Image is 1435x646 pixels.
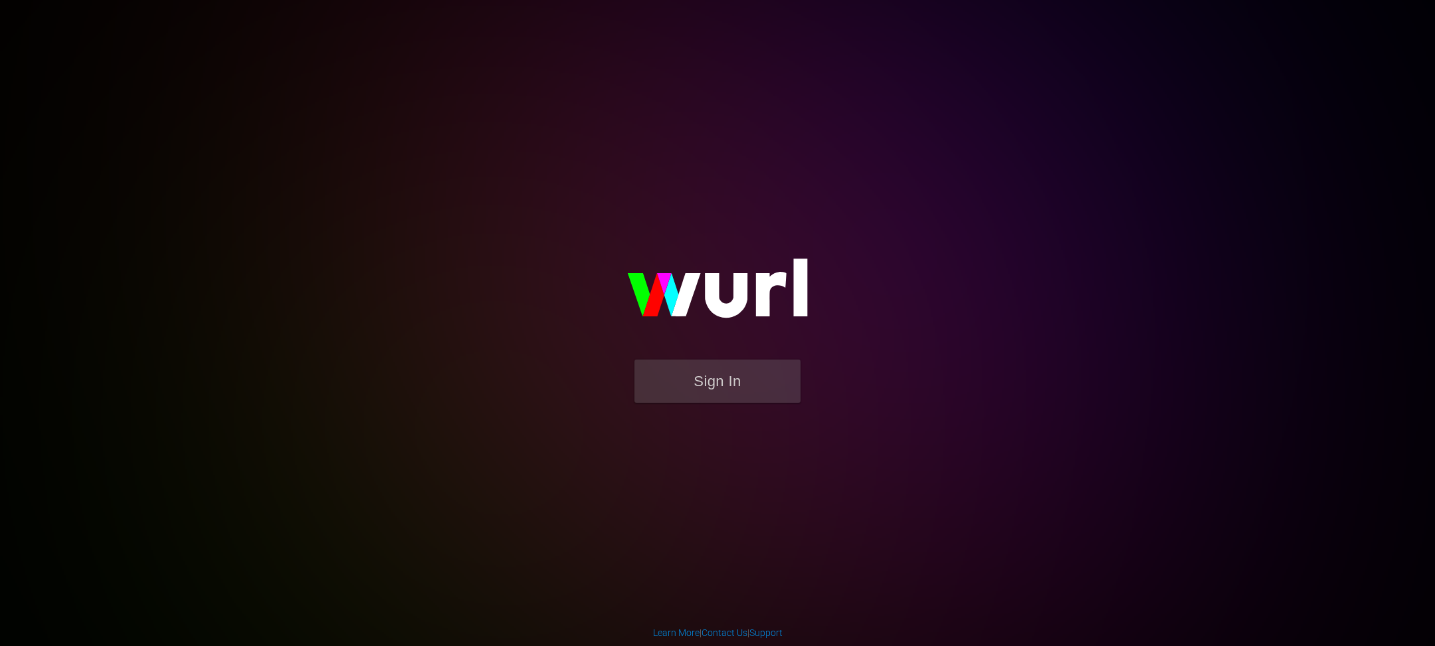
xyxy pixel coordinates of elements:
[702,627,747,638] a: Contact Us
[749,627,783,638] a: Support
[634,360,801,403] button: Sign In
[585,230,850,359] img: wurl-logo-on-black-223613ac3d8ba8fe6dc639794a292ebdb59501304c7dfd60c99c58986ef67473.svg
[653,626,783,639] div: | |
[653,627,700,638] a: Learn More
